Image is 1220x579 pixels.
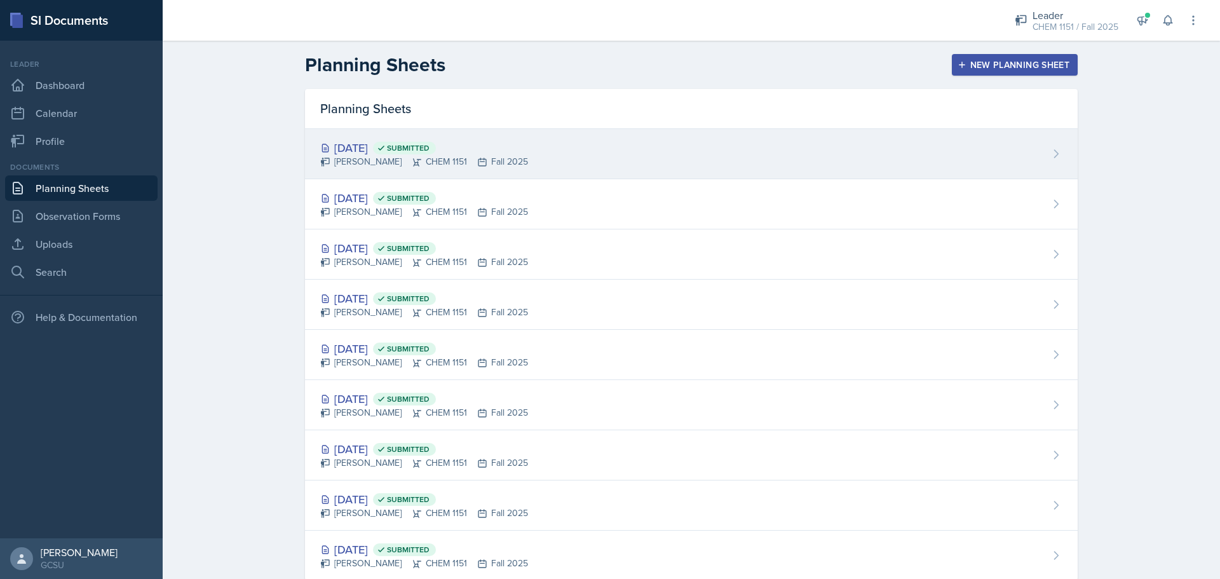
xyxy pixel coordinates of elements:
[320,306,528,319] div: [PERSON_NAME] CHEM 1151 Fall 2025
[305,480,1078,531] a: [DATE] Submitted [PERSON_NAME]CHEM 1151Fall 2025
[5,231,158,257] a: Uploads
[320,440,528,458] div: [DATE]
[41,546,118,559] div: [PERSON_NAME]
[320,205,528,219] div: [PERSON_NAME] CHEM 1151 Fall 2025
[387,243,430,254] span: Submitted
[305,229,1078,280] a: [DATE] Submitted [PERSON_NAME]CHEM 1151Fall 2025
[387,394,430,404] span: Submitted
[320,155,528,168] div: [PERSON_NAME] CHEM 1151 Fall 2025
[1033,20,1118,34] div: CHEM 1151 / Fall 2025
[387,344,430,354] span: Submitted
[320,390,528,407] div: [DATE]
[5,304,158,330] div: Help & Documentation
[5,100,158,126] a: Calendar
[952,54,1078,76] button: New Planning Sheet
[305,179,1078,229] a: [DATE] Submitted [PERSON_NAME]CHEM 1151Fall 2025
[5,58,158,70] div: Leader
[305,89,1078,129] div: Planning Sheets
[41,559,118,571] div: GCSU
[320,491,528,508] div: [DATE]
[387,294,430,304] span: Submitted
[387,444,430,454] span: Submitted
[5,161,158,173] div: Documents
[305,330,1078,380] a: [DATE] Submitted [PERSON_NAME]CHEM 1151Fall 2025
[320,356,528,369] div: [PERSON_NAME] CHEM 1151 Fall 2025
[320,541,528,558] div: [DATE]
[305,280,1078,330] a: [DATE] Submitted [PERSON_NAME]CHEM 1151Fall 2025
[305,380,1078,430] a: [DATE] Submitted [PERSON_NAME]CHEM 1151Fall 2025
[387,143,430,153] span: Submitted
[387,193,430,203] span: Submitted
[5,128,158,154] a: Profile
[5,72,158,98] a: Dashboard
[5,259,158,285] a: Search
[320,456,528,470] div: [PERSON_NAME] CHEM 1151 Fall 2025
[5,203,158,229] a: Observation Forms
[320,240,528,257] div: [DATE]
[1033,8,1118,23] div: Leader
[320,290,528,307] div: [DATE]
[305,430,1078,480] a: [DATE] Submitted [PERSON_NAME]CHEM 1151Fall 2025
[320,340,528,357] div: [DATE]
[320,507,528,520] div: [PERSON_NAME] CHEM 1151 Fall 2025
[387,494,430,505] span: Submitted
[387,545,430,555] span: Submitted
[305,129,1078,179] a: [DATE] Submitted [PERSON_NAME]CHEM 1151Fall 2025
[320,139,528,156] div: [DATE]
[320,255,528,269] div: [PERSON_NAME] CHEM 1151 Fall 2025
[320,557,528,570] div: [PERSON_NAME] CHEM 1151 Fall 2025
[320,406,528,419] div: [PERSON_NAME] CHEM 1151 Fall 2025
[960,60,1069,70] div: New Planning Sheet
[305,53,445,76] h2: Planning Sheets
[320,189,528,207] div: [DATE]
[5,175,158,201] a: Planning Sheets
